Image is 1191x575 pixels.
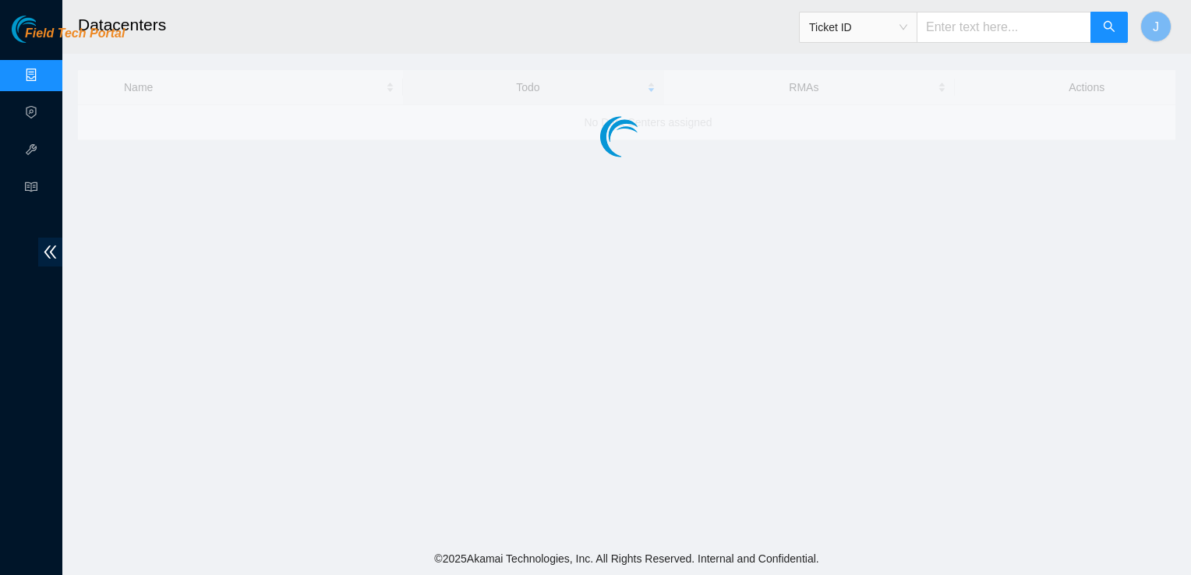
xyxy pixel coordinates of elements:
[38,238,62,266] span: double-left
[809,16,907,39] span: Ticket ID
[1090,12,1128,43] button: search
[1103,20,1115,35] span: search
[12,28,125,48] a: Akamai TechnologiesField Tech Portal
[917,12,1091,43] input: Enter text here...
[25,174,37,205] span: read
[1140,11,1172,42] button: J
[25,26,125,41] span: Field Tech Portal
[12,16,79,43] img: Akamai Technologies
[1153,17,1159,37] span: J
[62,542,1191,575] footer: © 2025 Akamai Technologies, Inc. All Rights Reserved. Internal and Confidential.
